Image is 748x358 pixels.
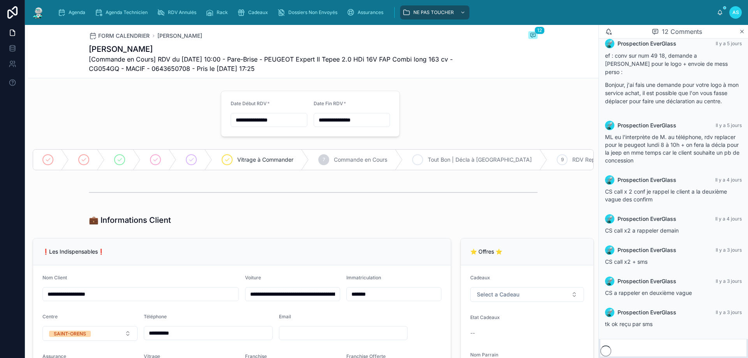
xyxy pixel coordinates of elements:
button: Select Button [42,326,138,341]
a: Rack [203,5,233,19]
span: Il y a 4 jours [715,177,742,183]
span: Il y a 5 jours [716,41,742,46]
span: Téléphone [144,314,167,319]
span: Cadeaux [470,275,490,280]
span: Il y a 3 jours [716,278,742,284]
span: Tout Bon | Décla à [GEOGRAPHIC_DATA] [428,156,532,164]
div: scrollable content [51,4,717,21]
span: RDV Reporté | RDV à Confirmer [572,156,653,164]
a: Dossiers Non Envoyés [275,5,343,19]
span: Prospection EverGlass [617,309,676,316]
span: Agenda [69,9,85,16]
span: Agenda Technicien [106,9,148,16]
span: CS call x2 + sms [605,258,647,265]
img: App logo [31,6,45,19]
p: ef : conv sur num 49 18, demande a [PERSON_NAME] pour le logo + envoie de mess perso : [605,51,742,76]
span: Commande en Cours [334,156,387,164]
span: [Commande en Cours] RDV du [DATE] 10:00 - Pare-Brise - PEUGEOT Expert II Tepee 2.0 HDi 16V FAP Co... [89,55,479,73]
span: Rack [217,9,228,16]
span: AS [732,9,739,16]
span: CS call x2 a rappeler demain [605,227,679,234]
span: 12 Comments [662,27,702,36]
p: Bonjour, j'ai fais une demande pour votre logo à mon service achat, il est possible que l'on vous... [605,81,742,105]
a: Assurances [344,5,389,19]
span: CS a rappeler en deuxième vague [605,289,692,296]
span: tk ok reçu par sms [605,321,653,327]
span: Date Début RDV [231,101,267,106]
button: Select Button [470,287,584,302]
a: NE PAS TOUCHER [400,5,469,19]
span: Voiture [245,275,261,280]
span: Select a Cadeau [477,291,519,298]
div: SAINT-ORENS [54,331,86,337]
h1: [PERSON_NAME] [89,44,479,55]
a: FORM CALENDRIER [89,32,150,40]
span: Il y a 5 jours [716,122,742,128]
span: -- [470,329,475,337]
span: NE PAS TOUCHER [413,9,454,16]
a: [PERSON_NAME] [157,32,202,40]
a: Cadeaux [235,5,273,19]
span: Il y a 3 jours [716,247,742,253]
span: Assurances [358,9,383,16]
button: 12 [528,31,538,41]
span: 7 [323,157,325,163]
span: Vitrage à Commander [237,156,293,164]
span: Prospection EverGlass [617,122,676,129]
span: Nom Parrain [470,352,498,358]
span: 12 [535,26,545,34]
span: Dossiers Non Envoyés [288,9,337,16]
span: 9 [561,157,564,163]
span: ⭐ Offres ⭐ [470,248,502,255]
h1: 💼 Informations Client [89,215,171,226]
span: Il y a 4 jours [715,216,742,222]
span: Etat Cadeaux [470,314,500,320]
span: Centre [42,314,58,319]
span: Prospection EverGlass [617,277,676,285]
span: Prospection EverGlass [617,215,676,223]
span: Immatriculation [346,275,381,280]
span: CS call x 2 conf je rappel le client a la deuxième vague des confirm [605,188,727,203]
a: Agenda Technicien [92,5,153,19]
span: Email [279,314,291,319]
span: FORM CALENDRIER [98,32,150,40]
span: Nom Client [42,275,67,280]
span: RDV Annulés [168,9,196,16]
span: Il y a 3 jours [716,309,742,315]
span: Prospection EverGlass [617,176,676,184]
span: ❗Les Indispensables❗ [42,248,104,255]
a: RDV Annulés [155,5,202,19]
a: Agenda [55,5,91,19]
span: Date Fin RDV [314,101,343,106]
span: Cadeaux [248,9,268,16]
span: Prospection EverGlass [617,246,676,254]
span: ML eu l'interprète de M. au téléphone, rdv replacer pour le peugeot lundi 8 à 10h + on fera la dé... [605,134,739,164]
span: Prospection EverGlass [617,40,676,48]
